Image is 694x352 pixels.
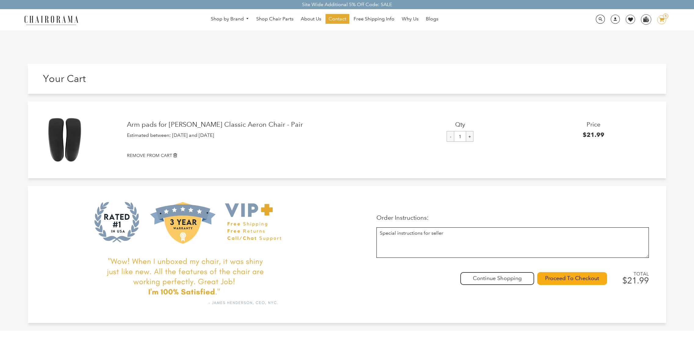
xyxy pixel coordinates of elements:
[426,16,438,22] span: Blogs
[351,14,397,24] a: Free Shipping Info
[663,13,668,19] div: 1
[527,121,660,128] h3: Price
[43,73,347,84] h1: Your Cart
[423,14,441,24] a: Blogs
[466,131,473,142] input: +
[301,16,321,22] span: About Us
[329,16,346,22] span: Contact
[619,271,649,277] span: TOTAL
[298,14,324,24] a: About Us
[21,15,82,25] img: chairorama
[622,276,649,286] span: $21.99
[127,121,394,129] a: Arm pads for [PERSON_NAME] Classic Aeron Chair - Pair
[447,131,454,142] input: -
[402,16,419,22] span: Why Us
[253,14,297,24] a: Shop Chair Parts
[537,272,607,285] input: Proceed To Checkout
[127,153,172,158] small: REMOVE FROM CART
[399,14,422,24] a: Why Us
[127,132,214,138] span: Estimated between: [DATE] and [DATE]
[354,16,394,22] span: Free Shipping Info
[325,14,349,24] a: Contact
[583,131,604,138] span: $21.99
[256,16,293,22] span: Shop Chair Parts
[460,272,534,285] div: Continue Shopping
[394,121,527,128] h3: Qty
[208,14,252,24] a: Shop by Brand
[127,152,660,159] a: REMOVE FROM CART
[653,15,666,24] a: 1
[38,114,91,166] img: Arm pads for Herman Miller Classic Aeron Chair - Pair
[641,15,651,24] img: WhatsApp_Image_2024-07-12_at_16.23.01.webp
[108,14,541,25] nav: DesktopNavigation
[376,214,649,221] p: Order Instructions:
